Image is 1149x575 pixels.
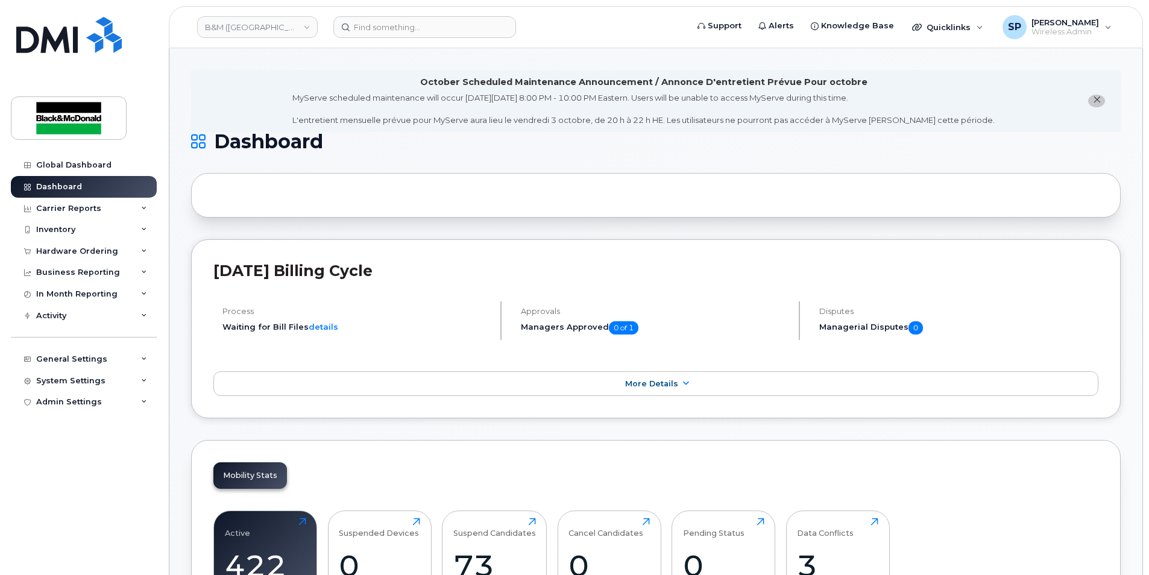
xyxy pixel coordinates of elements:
div: Suspended Devices [339,518,419,538]
div: October Scheduled Maintenance Announcement / Annonce D'entretient Prévue Pour octobre [420,76,867,89]
span: Dashboard [214,133,323,151]
div: Cancel Candidates [568,518,643,538]
span: 0 [908,321,923,335]
h4: Disputes [819,307,1098,316]
span: More Details [625,379,678,388]
div: Data Conflicts [797,518,854,538]
h5: Managerial Disputes [819,321,1098,335]
div: Suspend Candidates [453,518,536,538]
h4: Process [222,307,490,316]
li: Waiting for Bill Files [222,321,490,333]
div: Active [225,518,250,538]
a: details [309,322,338,331]
h4: Approvals [521,307,789,316]
span: 0 of 1 [609,321,638,335]
h5: Managers Approved [521,321,789,335]
h2: [DATE] Billing Cycle [213,262,1098,280]
button: close notification [1088,95,1105,107]
div: Pending Status [683,518,744,538]
div: MyServe scheduled maintenance will occur [DATE][DATE] 8:00 PM - 10:00 PM Eastern. Users will be u... [292,92,995,126]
